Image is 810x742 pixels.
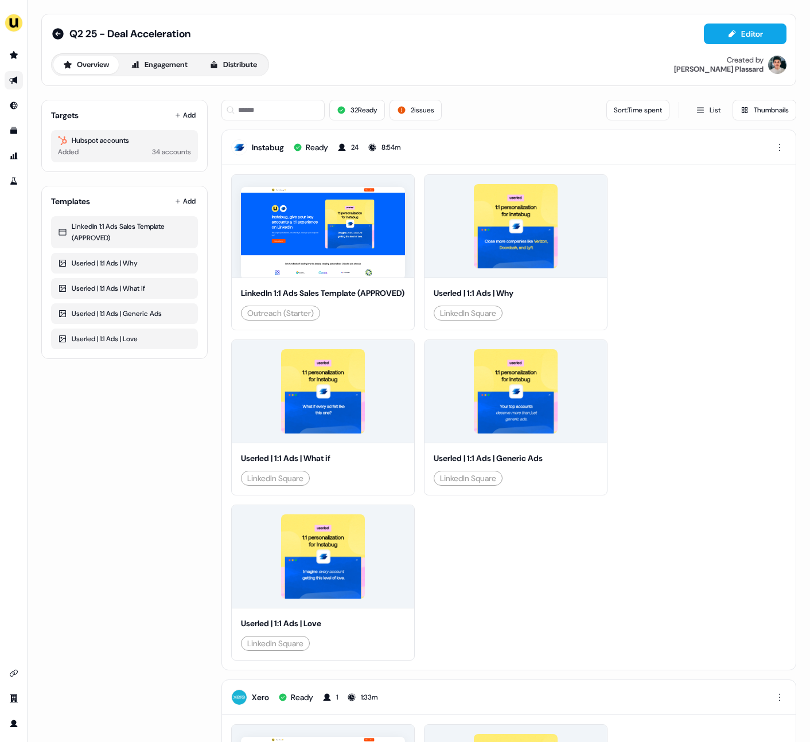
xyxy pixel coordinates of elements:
[733,100,796,120] button: Thumbnails
[121,56,197,74] button: Engagement
[434,452,598,464] div: Userled | 1:1 Ads | Generic Ads
[53,56,119,74] button: Overview
[58,283,191,294] div: Userled | 1:1 Ads | What if
[58,146,79,158] div: Added
[247,638,303,649] div: LinkedIn Square
[434,287,598,299] div: Userled | 1:1 Ads | Why
[727,56,764,65] div: Created by
[247,307,314,319] div: Outreach (Starter)
[606,100,669,120] button: Sort:Time spent
[381,142,400,153] div: 8:54m
[440,307,496,319] div: LinkedIn Square
[58,308,191,319] div: Userled | 1:1 Ads | Generic Ads
[51,196,90,207] div: Templates
[252,142,284,153] div: Instabug
[58,135,191,146] div: Hubspot accounts
[252,692,269,703] div: Xero
[241,452,405,464] div: Userled | 1:1 Ads | What if
[5,46,23,64] a: Go to prospects
[241,618,405,629] div: Userled | 1:1 Ads | Love
[5,147,23,165] a: Go to attribution
[5,689,23,708] a: Go to team
[361,692,377,703] div: 1:33m
[291,692,313,703] div: Ready
[5,714,23,733] a: Go to profile
[173,193,198,209] button: Add
[173,107,198,123] button: Add
[474,184,558,268] img: asset preview
[281,349,365,434] img: asset preview
[58,257,191,269] div: Userled | 1:1 Ads | Why
[390,100,442,120] button: 2issues
[5,96,23,115] a: Go to Inbound
[5,71,23,89] a: Go to outbound experience
[58,221,191,244] div: LinkedIn 1:1 Ads Sales Template (APPROVED)
[152,146,191,158] div: 34 accounts
[351,142,359,153] div: 24
[5,172,23,190] a: Go to experiments
[5,122,23,140] a: Go to templates
[69,27,190,41] span: Q2 25 - Deal Acceleration
[704,29,786,41] a: Editor
[281,514,365,599] img: asset preview
[329,100,385,120] button: 32Ready
[688,100,728,120] button: List
[440,472,496,484] div: LinkedIn Square
[241,187,405,279] img: asset preview
[474,349,558,434] img: asset preview
[200,56,267,74] button: Distribute
[704,24,786,44] button: Editor
[247,472,303,484] div: LinkedIn Square
[306,142,328,153] div: Ready
[5,664,23,682] a: Go to integrations
[58,333,191,345] div: Userled | 1:1 Ads | Love
[241,287,405,299] div: LinkedIn 1:1 Ads Sales Template (APPROVED)
[674,65,764,74] div: [PERSON_NAME] Plassard
[768,56,786,74] img: Vincent
[336,692,338,703] div: 1
[51,110,79,121] div: Targets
